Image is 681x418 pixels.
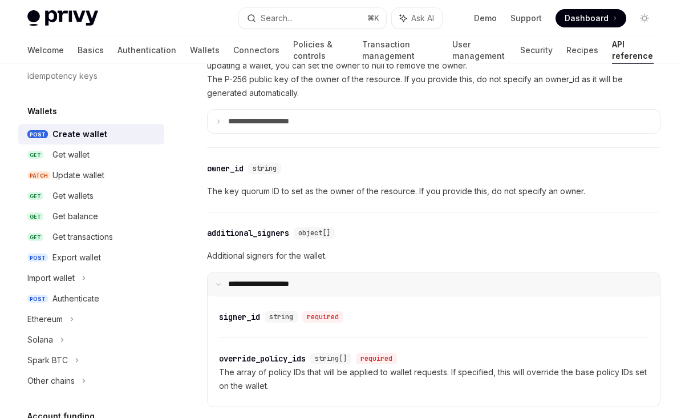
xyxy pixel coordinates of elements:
button: Search...⌘K [239,8,386,29]
span: ⌘ K [367,14,379,23]
a: GETGet transactions [18,227,164,247]
p: The key quorum ID to set as the owner of the resource. If you provide this, do not specify an owner. [207,184,660,198]
a: POSTExport wallet [18,247,164,268]
div: Other chains [27,374,75,388]
a: Policies & controls [293,37,348,64]
span: GET [27,151,43,159]
span: Ask AI [411,13,434,24]
a: POSTCreate wallet [18,124,164,144]
a: User management [452,37,506,64]
div: Solana [27,333,53,347]
div: Get transactions [52,230,113,244]
a: Security [520,37,553,64]
span: GET [27,212,43,221]
a: GETGet wallets [18,186,164,206]
span: POST [27,130,48,139]
a: Recipes [566,37,598,64]
img: light logo [27,10,98,26]
span: GET [27,233,43,242]
span: POST [27,295,48,303]
span: object[] [298,228,330,238]
p: The owner of the resource. If you provide this, do not specify an owner_id as it will be generate... [207,45,660,100]
span: string [269,312,293,321]
div: Update wallet [52,168,104,182]
button: Toggle dark mode [635,9,654,27]
a: API reference [612,37,654,64]
a: Dashboard [556,9,626,27]
div: required [302,311,343,323]
a: Demo [474,13,497,24]
div: Search... [261,11,293,25]
span: string [253,164,277,173]
div: Import wallet [27,271,75,285]
h5: Wallets [27,104,57,118]
span: Dashboard [565,13,609,24]
span: POST [27,254,48,262]
span: PATCH [27,171,50,180]
div: Spark BTC [27,353,68,367]
a: Basics [78,37,104,64]
div: owner_id [207,163,244,174]
div: Export wallet [52,251,101,264]
a: POSTAuthenticate [18,288,164,309]
button: Ask AI [392,8,442,29]
a: Wallets [190,37,220,64]
a: GETGet wallet [18,144,164,165]
a: Authentication [117,37,176,64]
p: The array of policy IDs that will be applied to wallet requests. If specified, this will override... [219,365,648,393]
div: additional_signers [207,227,289,239]
a: Welcome [27,37,64,64]
div: Get wallet [52,148,90,162]
a: GETGet balance [18,206,164,227]
a: Connectors [233,37,279,64]
div: required [356,353,397,364]
div: Authenticate [52,292,99,306]
span: GET [27,192,43,200]
div: Get wallets [52,189,94,203]
div: Create wallet [52,127,107,141]
a: PATCHUpdate wallet [18,165,164,186]
span: string[] [315,354,347,363]
p: Additional signers for the wallet. [207,249,660,263]
a: Transaction management [362,37,439,64]
div: override_policy_ids [219,353,306,364]
div: Get balance [52,210,98,223]
div: signer_id [219,311,260,323]
a: Support [510,13,542,24]
div: Ethereum [27,312,63,326]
